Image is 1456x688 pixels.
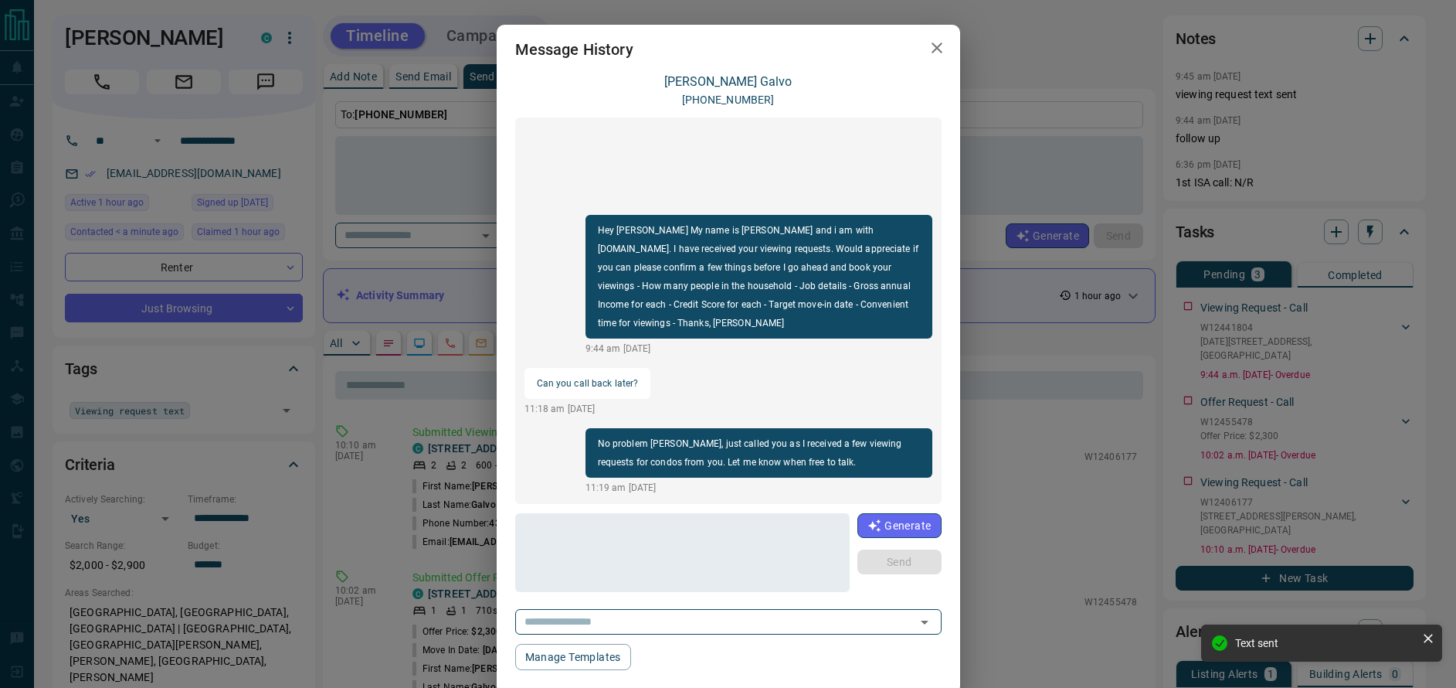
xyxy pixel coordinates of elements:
a: [PERSON_NAME] Galvo [664,74,792,89]
button: Manage Templates [515,644,631,670]
p: No problem [PERSON_NAME], just called you as I received a few viewing requests for condos from yo... [598,434,920,472]
div: Text sent [1235,637,1416,649]
p: 9:44 am [DATE] [585,342,932,356]
button: Open [914,611,935,633]
p: 11:19 am [DATE] [585,481,932,495]
p: 11:18 am [DATE] [524,402,651,416]
button: Generate [857,513,941,538]
p: Hey [PERSON_NAME] My name is [PERSON_NAME] and i am with [DOMAIN_NAME]. I have received your view... [598,221,920,332]
p: Can you call back later? [537,374,639,393]
h2: Message History [497,25,652,74]
p: [PHONE_NUMBER] [682,92,775,108]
